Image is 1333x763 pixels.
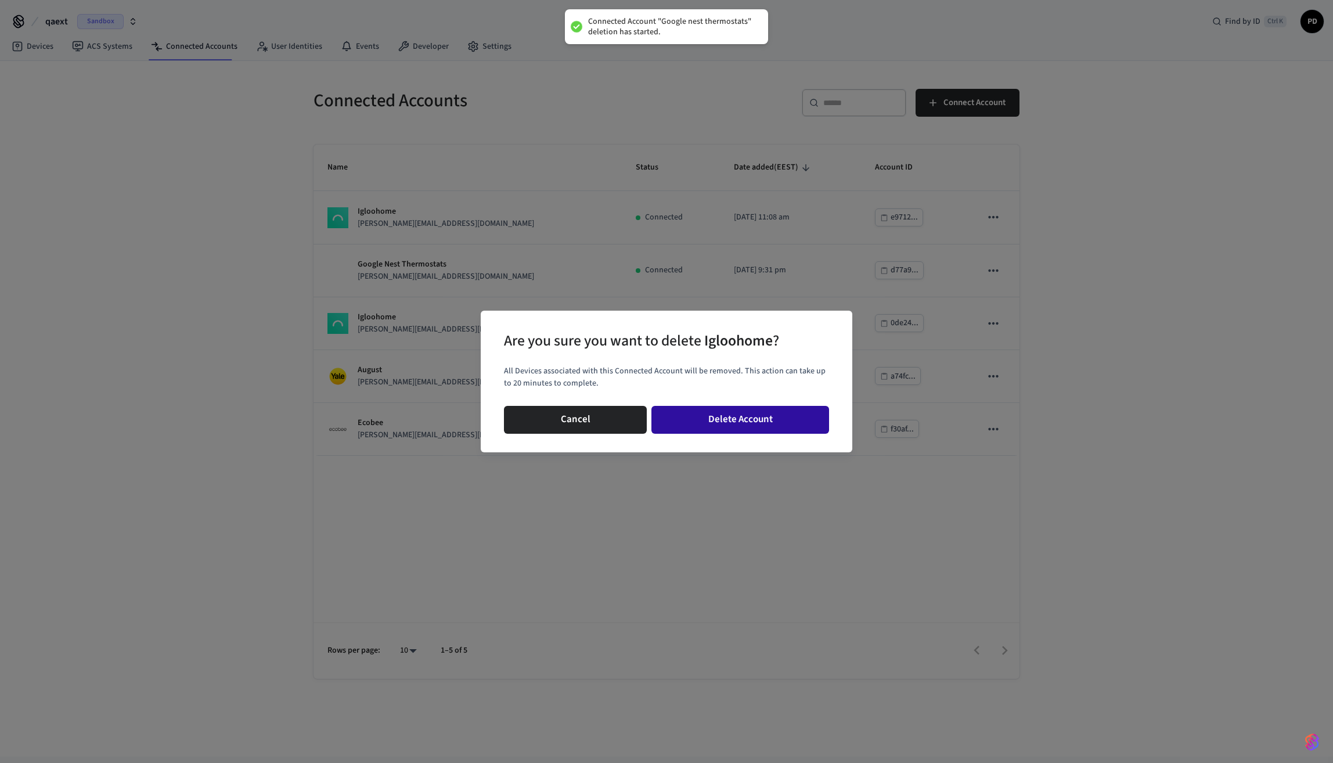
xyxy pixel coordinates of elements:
button: Cancel [504,406,647,434]
img: SeamLogoGradient.69752ec5.svg [1305,733,1319,751]
button: Delete Account [651,406,829,434]
div: Connected Account "Google nest thermostats" deletion has started. [588,16,756,37]
span: Igloohome [704,330,773,351]
p: All Devices associated with this Connected Account will be removed. This action can take up to 20... [504,365,829,390]
div: Are you sure you want to delete ? [504,329,779,353]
